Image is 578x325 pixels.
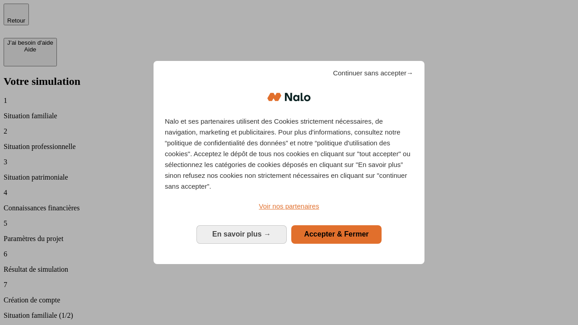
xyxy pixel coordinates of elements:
span: En savoir plus → [212,230,271,238]
span: Voir nos partenaires [259,202,319,210]
p: Nalo et ses partenaires utilisent des Cookies strictement nécessaires, de navigation, marketing e... [165,116,413,192]
span: Continuer sans accepter→ [333,68,413,79]
a: Voir nos partenaires [165,201,413,212]
span: Accepter & Fermer [304,230,368,238]
div: Bienvenue chez Nalo Gestion du consentement [154,61,424,264]
img: Logo [267,84,311,111]
button: Accepter & Fermer: Accepter notre traitement des données et fermer [291,225,382,243]
button: En savoir plus: Configurer vos consentements [196,225,287,243]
